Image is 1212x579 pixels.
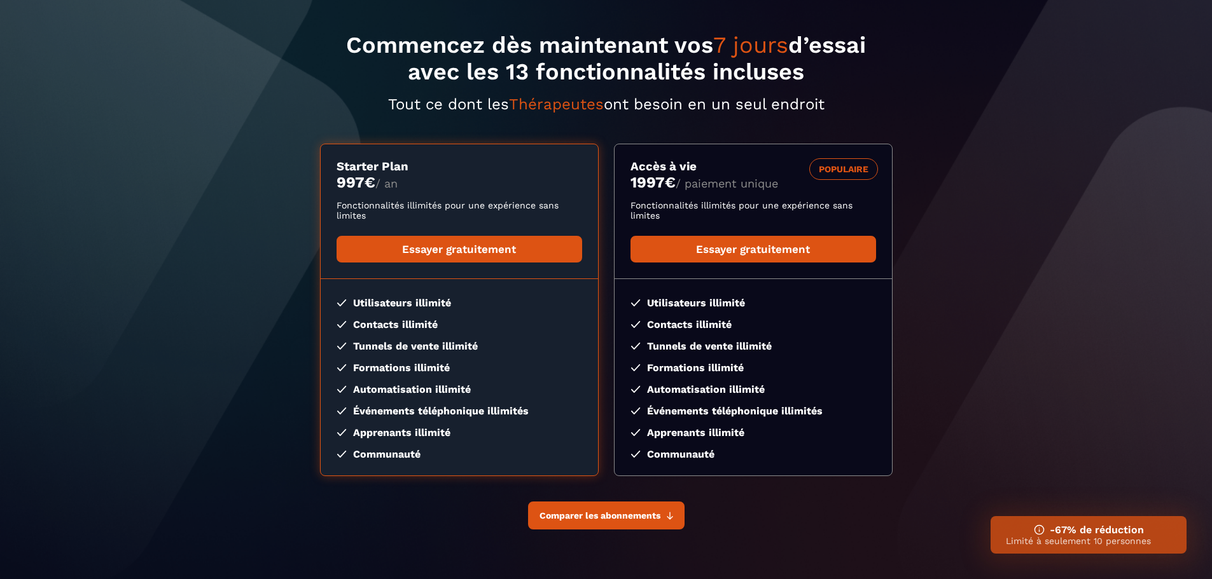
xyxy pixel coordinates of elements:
li: Événements téléphonique illimités [337,405,582,417]
li: Utilisateurs illimité [630,297,876,309]
li: Événements téléphonique illimités [630,405,876,417]
img: checked [337,343,347,350]
img: checked [630,451,641,458]
a: Essayer gratuitement [630,236,876,262]
li: Apprenants illimité [337,426,582,439]
li: Automatisation illimité [630,383,876,395]
div: POPULAIRE [809,158,878,180]
li: Contacts illimité [630,318,876,330]
li: Utilisateurs illimité [337,297,582,309]
p: Limité à seulement 10 personnes [1006,536,1171,546]
span: Thérapeutes [509,95,604,113]
img: checked [337,429,347,436]
li: Communauté [337,448,582,460]
button: Comparer les abonnements [528,501,685,529]
img: checked [337,451,347,458]
span: / paiement unique [676,177,778,190]
p: Tout ce dont les ont besoin en un seul endroit [320,95,893,113]
li: Tunnels de vente illimité [337,340,582,352]
img: ifno [1034,524,1045,535]
h3: Accès à vie [630,160,876,174]
li: Automatisation illimité [337,383,582,395]
li: Formations illimité [337,362,582,374]
li: Apprenants illimité [630,426,876,439]
img: checked [337,299,347,306]
span: 7 jours [713,32,788,58]
img: checked [630,386,641,393]
li: Formations illimité [630,362,876,374]
currency: € [365,174,375,191]
h1: Commencez dès maintenant vos d’essai avec les 13 fonctionnalités incluses [320,32,893,85]
p: Fonctionnalités illimités pour une expérience sans limites [337,200,582,221]
h3: -67% de réduction [1006,524,1171,536]
img: checked [337,321,347,328]
img: checked [630,429,641,436]
li: Tunnels de vente illimité [630,340,876,352]
li: Contacts illimité [337,318,582,330]
li: Communauté [630,448,876,460]
p: Fonctionnalités illimités pour une expérience sans limites [630,200,876,221]
img: checked [630,364,641,371]
img: checked [337,386,347,393]
img: checked [630,321,641,328]
h3: Starter Plan [337,160,582,174]
money: 997 [337,174,375,191]
img: checked [337,407,347,414]
span: / an [375,177,398,190]
img: checked [630,299,641,306]
span: Comparer les abonnements [540,510,660,521]
img: checked [337,364,347,371]
a: Essayer gratuitement [337,236,582,262]
currency: € [665,174,676,191]
money: 1997 [630,174,676,191]
img: checked [630,407,641,414]
img: checked [630,343,641,350]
